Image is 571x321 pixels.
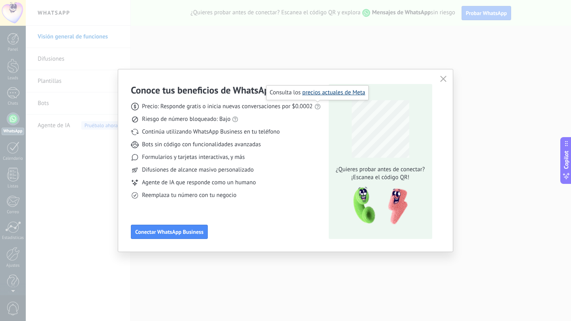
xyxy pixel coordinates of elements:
a: precios actuales de Meta [302,89,365,96]
span: ¡Escanea el código QR! [333,174,427,182]
span: Consulta los [270,89,365,97]
button: Conectar WhatsApp Business [131,225,208,239]
span: Reemplaza tu número con tu negocio [142,191,236,199]
span: Bots sin código con funcionalidades avanzadas [142,141,261,149]
span: Formularios y tarjetas interactivas, y más [142,153,245,161]
span: Riesgo de número bloqueado: Bajo [142,115,230,123]
span: Conectar WhatsApp Business [135,229,203,235]
span: Continúa utilizando WhatsApp Business en tu teléfono [142,128,280,136]
h3: Conoce tus beneficios de WhatsApp [131,84,274,96]
span: Difusiones de alcance masivo personalizado [142,166,254,174]
span: Precio: Responde gratis o inicia nuevas conversaciones por $0.0002 [142,103,313,111]
span: Copilot [562,151,570,169]
span: ¿Quieres probar antes de conectar? [333,166,427,174]
span: Agente de IA que responde como un humano [142,179,256,187]
img: qr-pic-1x.png [347,185,409,227]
